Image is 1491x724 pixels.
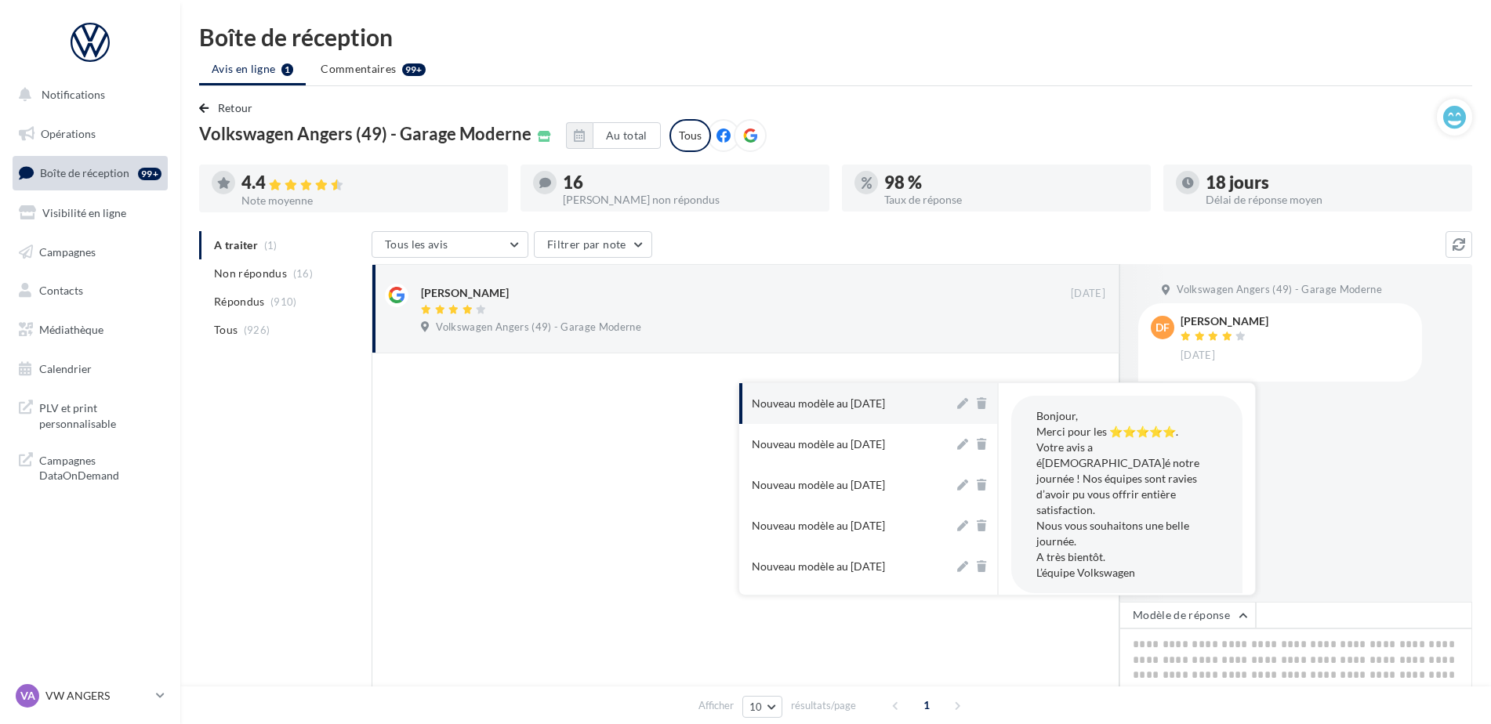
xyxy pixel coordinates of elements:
[749,700,763,713] span: 10
[1206,174,1460,191] div: 18 jours
[244,324,270,336] span: (926)
[270,295,297,308] span: (910)
[214,294,265,310] span: Répondus
[884,174,1138,191] div: 98 %
[752,559,885,574] div: Nouveau modèle au [DATE]
[42,88,105,101] span: Notifications
[39,397,161,431] span: PLV et print personnalisable
[739,546,954,587] button: Nouveau modèle au [DATE]
[9,236,171,269] a: Campagnes
[421,285,509,301] div: [PERSON_NAME]
[739,383,954,424] button: Nouveau modèle au [DATE]
[9,118,171,150] a: Opérations
[1071,287,1105,301] span: [DATE]
[402,63,426,76] div: 99+
[739,424,954,465] button: Nouveau modèle au [DATE]
[534,231,652,258] button: Filtrer par note
[321,61,396,77] span: Commentaires
[1181,316,1268,327] div: [PERSON_NAME]
[752,518,885,534] div: Nouveau modèle au [DATE]
[372,231,528,258] button: Tous les avis
[1181,349,1215,363] span: [DATE]
[39,284,83,297] span: Contacts
[138,168,161,180] div: 99+
[1177,283,1382,297] span: Volkswagen Angers (49) - Garage Moderne
[39,244,96,258] span: Campagnes
[39,362,92,375] span: Calendrier
[9,197,171,230] a: Visibilité en ligne
[739,505,954,546] button: Nouveau modèle au [DATE]
[40,166,129,179] span: Boîte de réception
[1119,602,1256,628] button: Modèle de réponse
[199,125,531,143] span: Volkswagen Angers (49) - Garage Moderne
[742,696,782,718] button: 10
[293,267,313,280] span: (16)
[1155,320,1170,335] span: DF
[791,698,856,713] span: résultats/page
[566,122,661,149] button: Au total
[1206,194,1460,205] div: Délai de réponse moyen
[218,101,253,114] span: Retour
[13,681,168,711] a: VA VW ANGERS
[9,313,171,346] a: Médiathèque
[39,323,103,336] span: Médiathèque
[214,266,287,281] span: Non répondus
[385,237,448,251] span: Tous les avis
[752,396,885,411] div: Nouveau modèle au [DATE]
[41,127,96,140] span: Opérations
[9,391,171,437] a: PLV et print personnalisable
[1036,409,1199,579] span: Bonjour, Merci pour les ⭐⭐⭐⭐⭐. Votre avis a é[DEMOGRAPHIC_DATA]é notre journée ! Nos équipes sont...
[9,353,171,386] a: Calendrier
[9,156,171,190] a: Boîte de réception99+
[669,119,711,152] div: Tous
[9,78,165,111] button: Notifications
[436,320,641,335] span: Volkswagen Angers (49) - Garage Moderne
[9,443,171,490] a: Campagnes DataOnDemand
[214,322,238,338] span: Tous
[241,195,495,206] div: Note moyenne
[698,698,734,713] span: Afficher
[752,436,885,452] div: Nouveau modèle au [DATE]
[914,693,939,718] span: 1
[20,688,35,704] span: VA
[563,194,817,205] div: [PERSON_NAME] non répondus
[39,450,161,483] span: Campagnes DataOnDemand
[45,688,150,704] p: VW ANGERS
[752,477,885,493] div: Nouveau modèle au [DATE]
[42,206,126,219] span: Visibilité en ligne
[199,25,1472,49] div: Boîte de réception
[9,274,171,307] a: Contacts
[199,99,259,118] button: Retour
[241,174,495,192] div: 4.4
[563,174,817,191] div: 16
[884,194,1138,205] div: Taux de réponse
[593,122,661,149] button: Au total
[739,465,954,505] button: Nouveau modèle au [DATE]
